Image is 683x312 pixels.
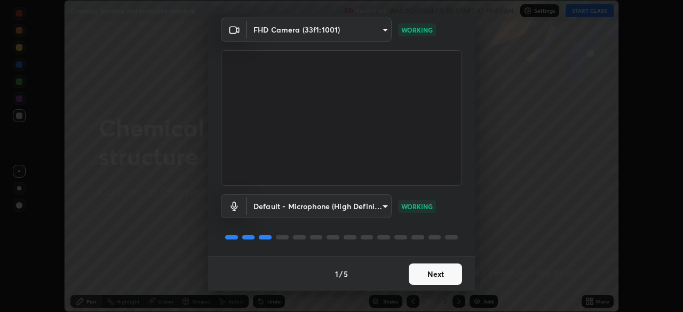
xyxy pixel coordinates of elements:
div: FHD Camera (33f1:1001) [247,18,392,42]
p: WORKING [401,25,433,35]
div: FHD Camera (33f1:1001) [247,194,392,218]
h4: / [339,268,343,279]
h4: 1 [335,268,338,279]
h4: 5 [344,268,348,279]
button: Next [409,263,462,285]
p: WORKING [401,202,433,211]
